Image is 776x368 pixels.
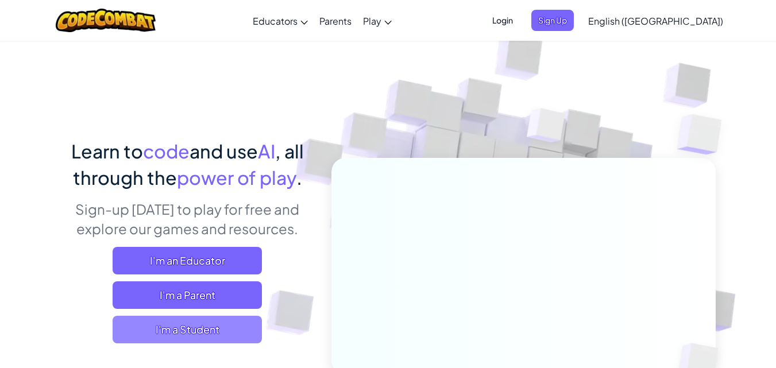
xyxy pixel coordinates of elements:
span: and use [190,140,258,162]
span: code [143,140,190,162]
span: Play [363,15,381,27]
button: Sign Up [531,10,574,31]
a: Educators [247,5,314,36]
span: Educators [253,15,298,27]
span: Learn to [71,140,143,162]
a: Parents [314,5,357,36]
img: CodeCombat logo [56,9,156,32]
img: Overlap cubes [505,86,588,171]
a: Play [357,5,397,36]
span: English ([GEOGRAPHIC_DATA]) [588,15,723,27]
a: I'm an Educator [113,247,262,274]
span: AI [258,140,275,162]
img: Overlap cubes [654,86,754,183]
span: . [296,166,302,189]
p: Sign-up [DATE] to play for free and explore our games and resources. [61,199,314,238]
button: Login [485,10,520,31]
a: I'm a Parent [113,281,262,309]
button: I'm a Student [113,316,262,343]
a: English ([GEOGRAPHIC_DATA]) [582,5,729,36]
span: power of play [177,166,296,189]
